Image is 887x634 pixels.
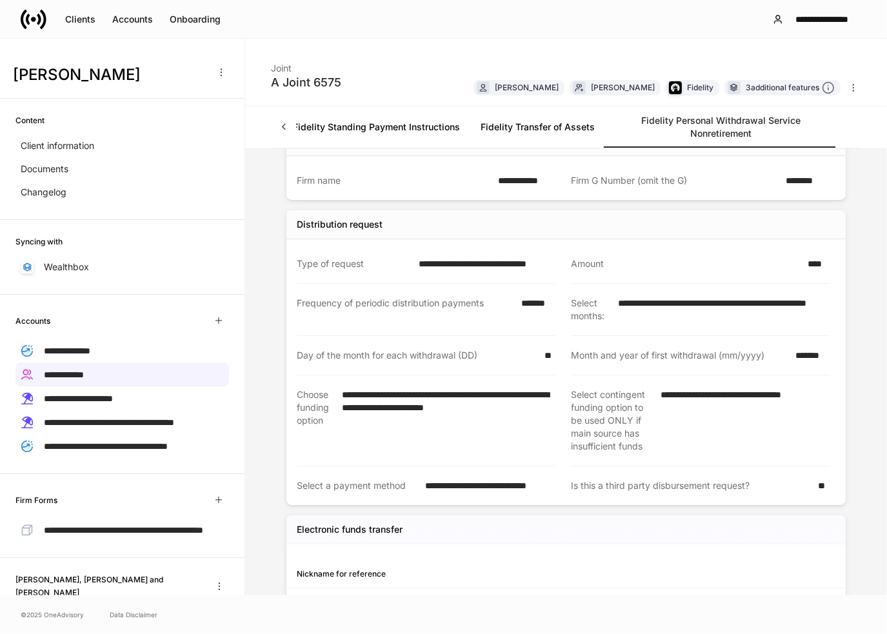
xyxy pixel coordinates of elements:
[15,114,45,126] h6: Content
[572,257,801,270] div: Amount
[297,218,383,231] div: Distribution request
[110,609,157,620] a: Data Disclaimer
[470,106,605,148] a: Fidelity Transfer of Assets
[687,81,713,94] div: Fidelity
[15,235,63,248] h6: Syncing with
[104,9,161,30] button: Accounts
[746,81,835,95] div: 3 additional features
[21,139,94,152] p: Client information
[572,349,788,362] div: Month and year of first withdrawal (mm/yyyy)
[572,174,779,187] div: Firm G Number (omit the G)
[297,297,513,322] div: Frequency of periodic distribution payments
[21,609,84,620] span: © 2025 OneAdvisory
[21,186,66,199] p: Changelog
[495,81,559,94] div: [PERSON_NAME]
[297,388,334,453] div: Choose funding option
[15,255,229,279] a: Wealthbox
[297,479,417,492] div: Select a payment method
[112,13,153,26] div: Accounts
[15,134,229,157] a: Client information
[65,13,95,26] div: Clients
[297,568,566,580] div: Nickname for reference
[161,9,229,30] button: Onboarding
[297,523,403,536] h5: Electronic funds transfer
[15,315,50,327] h6: Accounts
[297,257,411,270] div: Type of request
[21,163,68,175] p: Documents
[15,181,229,204] a: Changelog
[572,479,811,492] div: Is this a third party disbursement request?
[605,106,837,148] a: Fidelity Personal Withdrawal Service Nonretirement
[297,174,490,187] div: Firm name
[572,388,653,453] div: Select contingent funding option to be used ONLY if main source has insufficient funds
[170,13,221,26] div: Onboarding
[15,494,57,506] h6: Firm Forms
[57,9,104,30] button: Clients
[271,75,341,90] div: A Joint 6575
[13,64,206,85] h3: [PERSON_NAME]
[591,81,655,94] div: [PERSON_NAME]
[283,106,470,148] a: Fidelity Standing Payment Instructions
[15,573,199,598] h6: [PERSON_NAME], [PERSON_NAME] and [PERSON_NAME]
[15,157,229,181] a: Documents
[297,349,537,362] div: Day of the month for each withdrawal (DD)
[44,261,89,273] p: Wealthbox
[572,297,611,322] div: Select months:
[271,54,341,75] div: Joint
